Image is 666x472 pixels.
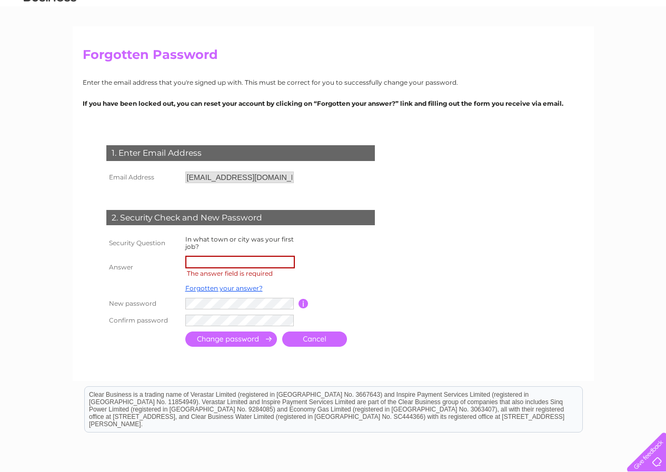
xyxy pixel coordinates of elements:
a: Cancel [282,332,347,347]
a: 0333 014 3131 [468,5,540,18]
p: If you have been locked out, you can reset your account by clicking on “Forgotten your answer?” l... [83,98,584,108]
input: Submit [185,332,277,347]
span: The answer field is required [187,269,273,277]
a: Telecoms [574,45,606,53]
h2: Forgotten Password [83,47,584,67]
div: 2. Security Check and New Password [106,210,375,226]
div: 1. Enter Email Address [106,145,375,161]
a: Energy [545,45,568,53]
input: Information [299,299,309,308]
a: Blog [612,45,628,53]
a: Water [519,45,539,53]
th: Confirm password [104,312,183,329]
th: New password [104,295,183,312]
div: Clear Business is a trading name of Verastar Limited (registered in [GEOGRAPHIC_DATA] No. 3667643... [85,6,582,51]
th: Security Question [104,233,183,253]
th: Email Address [104,169,183,186]
th: Answer [104,253,183,282]
img: logo.png [23,27,77,59]
label: In what town or city was your first job? [185,235,294,250]
a: Forgotten your answer? [185,284,263,292]
p: Enter the email address that you're signed up with. This must be correct for you to successfully ... [83,77,584,87]
a: Contact [634,45,660,53]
